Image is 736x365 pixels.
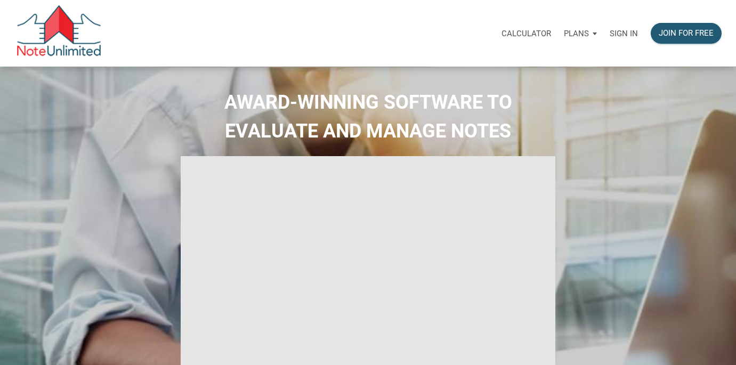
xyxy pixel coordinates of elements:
[557,17,603,50] a: Plans
[603,17,644,50] a: Sign in
[564,29,589,38] p: Plans
[557,18,603,50] button: Plans
[659,27,714,39] div: Join for free
[495,17,557,50] a: Calculator
[610,29,638,38] p: Sign in
[502,29,551,38] p: Calculator
[651,23,722,44] button: Join for free
[8,88,728,145] h2: AWARD-WINNING SOFTWARE TO EVALUATE AND MANAGE NOTES
[644,17,728,50] a: Join for free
